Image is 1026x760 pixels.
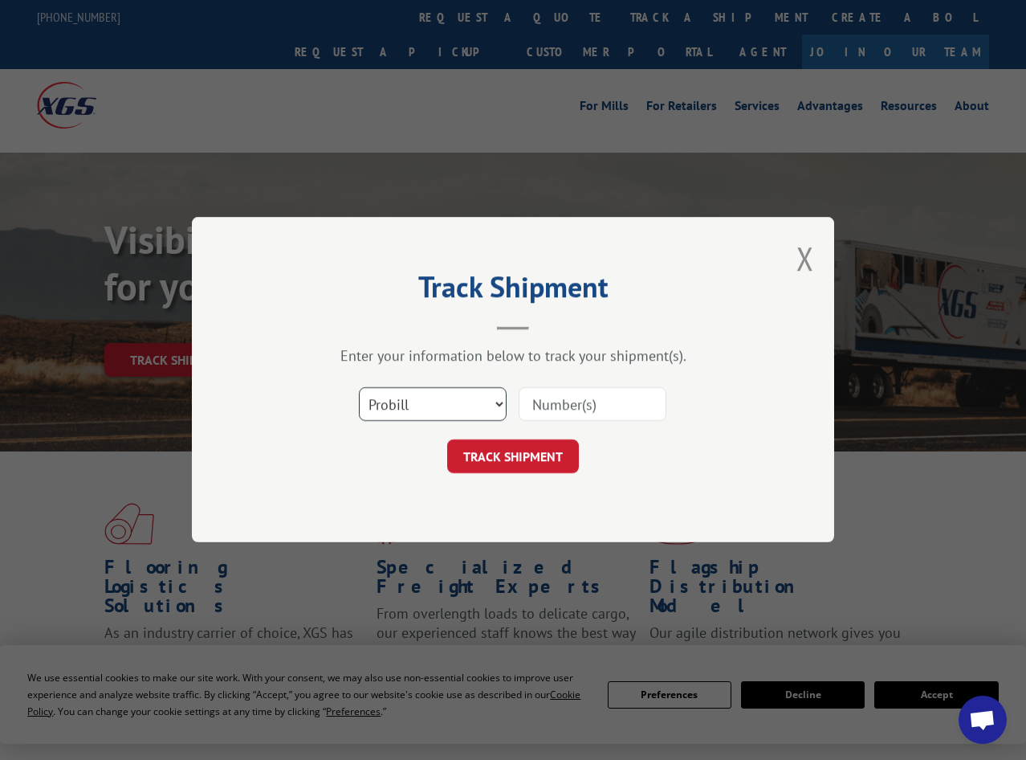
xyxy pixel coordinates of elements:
[272,276,754,306] h2: Track Shipment
[959,696,1007,744] div: Open chat
[796,237,814,280] button: Close modal
[272,347,754,366] div: Enter your information below to track your shipment(s).
[519,388,666,422] input: Number(s)
[447,440,579,474] button: TRACK SHIPMENT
